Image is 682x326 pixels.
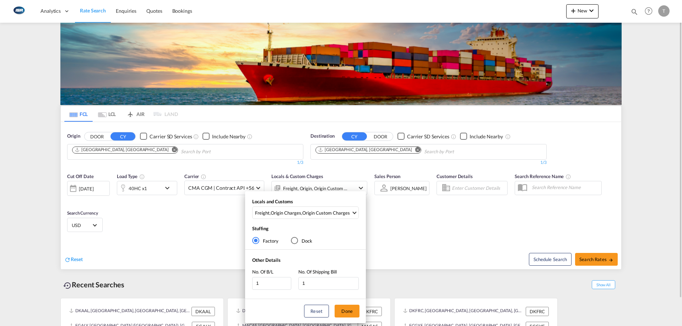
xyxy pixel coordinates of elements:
input: No. Of B/L [252,277,291,290]
button: Done [335,305,359,317]
span: Locals and Customs [252,199,293,204]
md-select: Select Locals and Customs: Freight, Origin Charges, Origin Custom Charges [252,206,359,219]
div: Origin Charges [271,210,301,216]
div: Freight [255,210,270,216]
span: , , [255,210,351,216]
span: Stuffing [252,226,269,231]
input: No. Of Shipping Bill [298,277,359,290]
span: No. Of Shipping Bill [298,269,337,275]
div: Origin Custom Charges [302,210,350,216]
span: Other Details [252,257,281,263]
button: Reset [304,305,329,317]
md-radio-button: Dock [291,237,312,244]
span: No. Of B/L [252,269,274,275]
md-radio-button: Factory [252,237,278,244]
